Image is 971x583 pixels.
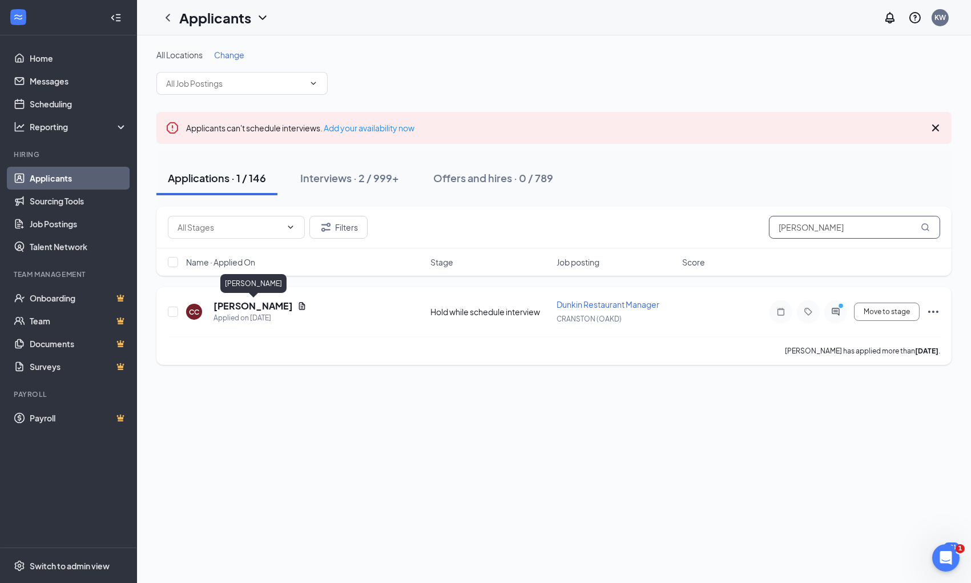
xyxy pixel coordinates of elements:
b: [DATE] [915,347,938,355]
svg: Ellipses [926,305,940,319]
span: Change [214,50,244,60]
a: DocumentsCrown [30,332,127,355]
svg: ChevronDown [309,79,318,88]
div: Hold while schedule interview [431,306,550,317]
svg: Note [774,307,788,316]
a: Sourcing Tools [30,190,127,212]
svg: Document [297,301,307,311]
div: Hiring [14,150,125,159]
a: Messages [30,70,127,93]
h1: Applicants [179,8,251,27]
svg: Error [166,121,179,135]
a: OnboardingCrown [30,287,127,309]
span: CRANSTON (OAKD) [557,315,622,323]
button: Move to stage [854,303,920,321]
div: Offers and hires · 0 / 789 [433,171,553,185]
span: Score [682,256,705,268]
svg: PrimaryDot [836,303,849,312]
a: Add your availability now [324,123,414,133]
svg: Cross [929,121,942,135]
div: Payroll [14,389,125,399]
span: Stage [431,256,454,268]
div: KW [934,13,946,22]
svg: Notifications [883,11,897,25]
div: Switch to admin view [30,560,110,572]
input: Search in applications [769,216,940,239]
svg: ActiveChat [829,307,843,316]
a: Talent Network [30,235,127,258]
div: [PERSON_NAME] [220,274,287,293]
a: PayrollCrown [30,407,127,429]
a: Applicants [30,167,127,190]
div: Interviews · 2 / 999+ [300,171,399,185]
div: Applications · 1 / 146 [168,171,266,185]
svg: ChevronDown [256,11,269,25]
span: Dunkin Restaurant Manager [557,299,659,309]
span: Applicants can't schedule interviews. [186,123,414,133]
span: Job posting [557,256,599,268]
svg: Tag [801,307,815,316]
svg: QuestionInfo [908,11,922,25]
svg: Collapse [110,12,122,23]
svg: Filter [319,220,333,234]
iframe: Intercom live chat [932,544,960,572]
div: Reporting [30,121,128,132]
a: Job Postings [30,212,127,235]
a: TeamCrown [30,309,127,332]
svg: Settings [14,560,25,572]
a: Scheduling [30,93,127,115]
button: Filter Filters [309,216,368,239]
input: All Job Postings [166,77,304,90]
p: [PERSON_NAME] has applied more than . [785,346,940,356]
input: All Stages [178,221,281,234]
div: CC [189,307,199,317]
div: Applied on [DATE] [213,312,307,324]
span: All Locations [156,50,203,60]
svg: ChevronLeft [161,11,175,25]
svg: Analysis [14,121,25,132]
span: Name · Applied On [186,256,255,268]
span: 1 [956,544,965,553]
a: Home [30,47,127,70]
div: 201 [944,542,960,552]
h5: [PERSON_NAME] [213,300,293,312]
svg: WorkstreamLogo [13,11,24,23]
svg: ChevronDown [286,223,295,232]
div: Team Management [14,270,125,279]
svg: MagnifyingGlass [921,223,930,232]
a: SurveysCrown [30,355,127,378]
